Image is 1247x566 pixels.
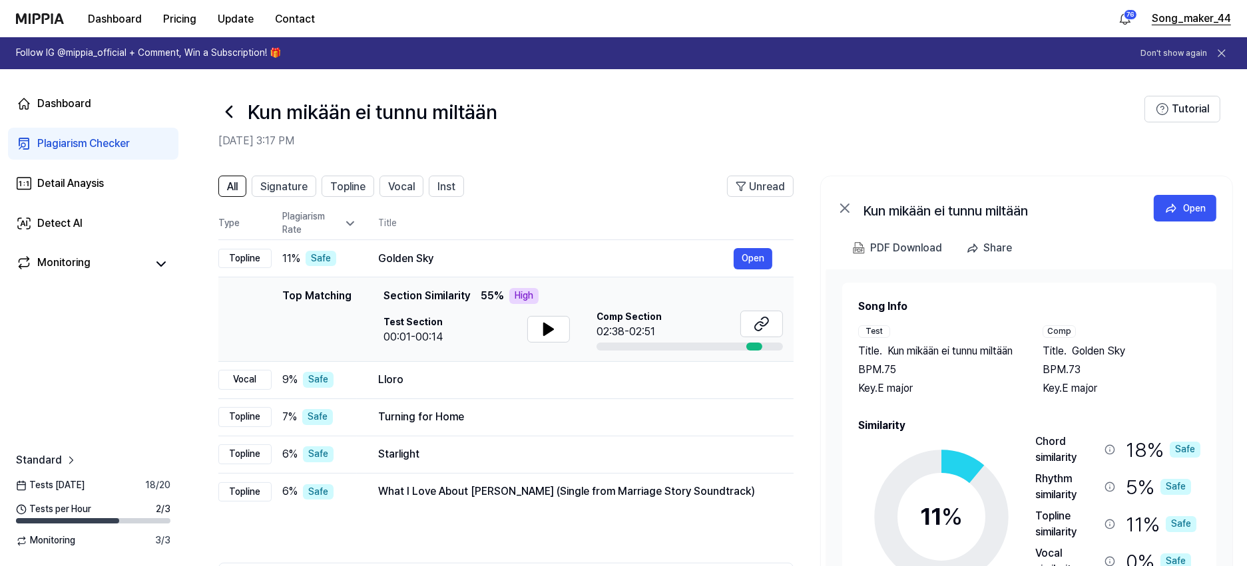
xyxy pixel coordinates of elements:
[1160,479,1191,495] div: Safe
[303,446,334,462] div: Safe
[850,235,945,261] button: PDF Download
[858,418,1200,434] h2: Similarity
[388,179,415,195] span: Vocal
[302,409,333,425] div: Safe
[16,13,64,24] img: logo
[1140,48,1207,59] button: Don't show again
[252,176,316,197] button: Signature
[16,255,146,273] a: Monitoring
[282,409,297,425] span: 7 %
[383,329,443,345] div: 00:01-00:14
[303,484,334,500] div: Safe
[870,239,942,257] div: PDF Download
[1144,96,1220,122] button: Tutorial
[858,299,1200,315] h2: Song Info
[383,288,470,304] span: Section Similarity
[481,288,504,304] span: 55 %
[282,446,298,462] span: 6 %
[437,179,455,195] span: Inst
[1152,11,1231,27] button: Song_maker_44
[1043,380,1200,396] div: Key. E major
[1126,471,1191,503] div: 5 %
[378,484,772,499] div: What I Love About [PERSON_NAME] (Single from Marriage Story Soundtrack)
[8,88,178,120] a: Dashboard
[853,242,865,254] img: PDF Download
[218,370,272,390] div: Vocal
[1183,201,1206,215] div: Open
[155,534,170,547] span: 3 / 3
[207,6,264,33] button: Update
[282,372,298,388] span: 9 %
[983,239,1012,257] div: Share
[378,446,772,462] div: Starlight
[1043,325,1076,338] div: Comp
[1115,8,1136,29] button: 알림76
[734,248,772,269] button: Open
[16,452,78,468] a: Standard
[509,288,539,304] div: High
[218,407,272,427] div: Topline
[1154,195,1216,221] button: Open
[1035,471,1099,503] div: Rhythm similarity
[378,372,772,388] div: Lloro
[8,128,178,160] a: Plagiarism Checker
[227,179,238,195] span: All
[218,176,246,197] button: All
[156,503,170,516] span: 2 / 3
[16,452,62,468] span: Standard
[37,176,104,192] div: Detail Anaysis
[37,96,91,112] div: Dashboard
[920,499,963,535] div: 11
[16,479,85,492] span: Tests [DATE]
[858,325,890,338] div: Test
[941,502,963,531] span: %
[282,288,352,351] div: Top Matching
[961,235,1023,261] button: Share
[1126,508,1196,540] div: 11 %
[282,251,300,267] span: 11 %
[77,6,152,33] button: Dashboard
[218,482,272,502] div: Topline
[1035,434,1099,466] div: Chord similarity
[749,179,785,195] span: Unread
[858,343,882,359] span: Title .
[727,176,794,197] button: Unread
[1072,343,1125,359] span: Golden Sky
[8,208,178,239] a: Detect AI
[218,249,272,269] div: Topline
[858,362,1016,378] div: BPM. 75
[887,343,1013,359] span: Kun mikään ei tunnu miltään
[303,372,334,388] div: Safe
[429,176,464,197] button: Inst
[383,316,443,329] span: Test Section
[218,444,272,464] div: Topline
[264,6,326,33] button: Contact
[864,200,1130,216] div: Kun mikään ei tunnu miltään
[1035,508,1099,540] div: Topline similarity
[248,98,497,126] h1: Kun mikään ei tunnu miltään
[1126,434,1200,466] div: 18 %
[1117,11,1133,27] img: 알림
[16,47,281,60] h1: Follow IG @mippia_official + Comment, Win a Subscription! 🎁
[218,208,272,240] th: Type
[37,255,91,273] div: Monitoring
[207,1,264,37] a: Update
[1124,9,1137,20] div: 76
[306,251,336,267] div: Safe
[322,176,374,197] button: Topline
[1170,442,1200,458] div: Safe
[282,484,298,499] span: 6 %
[378,251,734,267] div: Golden Sky
[16,503,91,516] span: Tests per Hour
[1043,362,1200,378] div: BPM. 73
[858,380,1016,396] div: Key. E major
[260,179,308,195] span: Signature
[218,133,1144,149] h2: [DATE] 3:17 PM
[145,479,170,492] span: 18 / 20
[152,6,207,33] button: Pricing
[597,324,662,340] div: 02:38-02:51
[378,409,772,425] div: Turning for Home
